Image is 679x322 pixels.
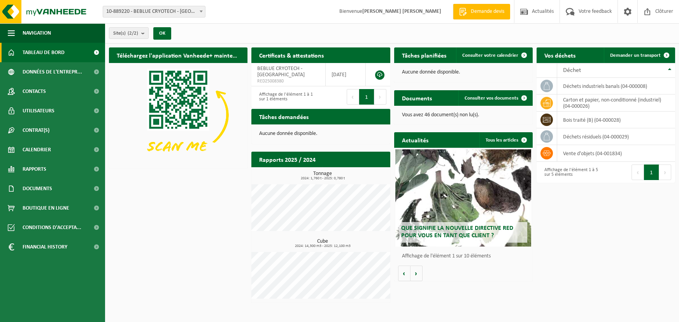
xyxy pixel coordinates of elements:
[540,164,602,181] div: Affichage de l'élément 1 à 5 sur 5 éléments
[109,47,247,63] h2: Téléchargez l'application Vanheede+ maintenant!
[23,198,69,218] span: Boutique en ligne
[557,128,675,145] td: déchets résiduels (04-000029)
[394,132,436,147] h2: Actualités
[23,23,51,43] span: Navigation
[632,164,644,180] button: Previous
[557,112,675,128] td: bois traité (B) (04-000028)
[394,90,440,105] h2: Documents
[259,131,382,136] p: Aucune donnée disponible.
[255,177,390,180] span: 2024: 1,760 t - 2025: 0,780 t
[610,53,661,58] span: Demander un transport
[411,266,423,281] button: Volgende
[103,6,205,17] span: 10-889220 - BEBLUE CRYOTECH - LIÈGE
[251,152,323,167] h2: Rapports 2025 / 2024
[128,31,138,36] count: (2/2)
[323,167,390,182] a: Consulter les rapports
[402,254,529,259] p: Affichage de l'élément 1 sur 10 éléments
[362,9,441,14] strong: [PERSON_NAME] [PERSON_NAME]
[604,47,674,63] a: Demander un transport
[557,94,675,112] td: carton et papier, non-conditionné (industriel) (04-000026)
[557,145,675,162] td: vente d'objets (04-001834)
[402,70,525,75] p: Aucune donnée disponible.
[465,96,518,101] span: Consulter vos documents
[153,27,171,40] button: OK
[374,89,386,105] button: Next
[326,63,365,86] td: [DATE]
[23,159,46,179] span: Rapports
[398,266,411,281] button: Vorige
[453,4,510,19] a: Demande devis
[456,47,532,63] a: Consulter votre calendrier
[251,109,316,124] h2: Tâches demandées
[23,82,46,101] span: Contacts
[23,121,49,140] span: Contrat(s)
[462,53,518,58] span: Consulter votre calendrier
[23,101,54,121] span: Utilisateurs
[23,43,65,62] span: Tableau de bord
[257,78,319,84] span: RED25008380
[458,90,532,106] a: Consulter vos documents
[347,89,359,105] button: Previous
[255,244,390,248] span: 2024: 14,300 m3 - 2025: 12,100 m3
[109,63,247,167] img: Download de VHEPlus App
[255,239,390,248] h3: Cube
[23,179,52,198] span: Documents
[537,47,583,63] h2: Vos déchets
[394,47,454,63] h2: Tâches planifiées
[23,140,51,159] span: Calendrier
[109,27,149,39] button: Site(s)(2/2)
[644,164,659,180] button: 1
[103,6,205,17] span: 10-889220 - BEBLUE CRYOTECH - LIÈGE
[469,8,506,16] span: Demande devis
[23,62,82,82] span: Données de l'entrepr...
[23,237,67,257] span: Financial History
[113,28,138,39] span: Site(s)
[251,47,332,63] h2: Certificats & attestations
[257,66,305,78] span: BEBLUE CRYOTECH - [GEOGRAPHIC_DATA]
[479,132,532,148] a: Tous les articles
[402,112,525,118] p: Vous avez 46 document(s) non lu(s).
[395,149,531,247] a: Que signifie la nouvelle directive RED pour vous en tant que client ?
[255,171,390,180] h3: Tonnage
[401,225,513,239] span: Que signifie la nouvelle directive RED pour vous en tant que client ?
[255,88,317,105] div: Affichage de l'élément 1 à 1 sur 1 éléments
[563,67,581,73] span: Déchet
[23,218,81,237] span: Conditions d'accepta...
[659,164,671,180] button: Next
[359,89,374,105] button: 1
[557,78,675,94] td: déchets industriels banals (04-000008)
